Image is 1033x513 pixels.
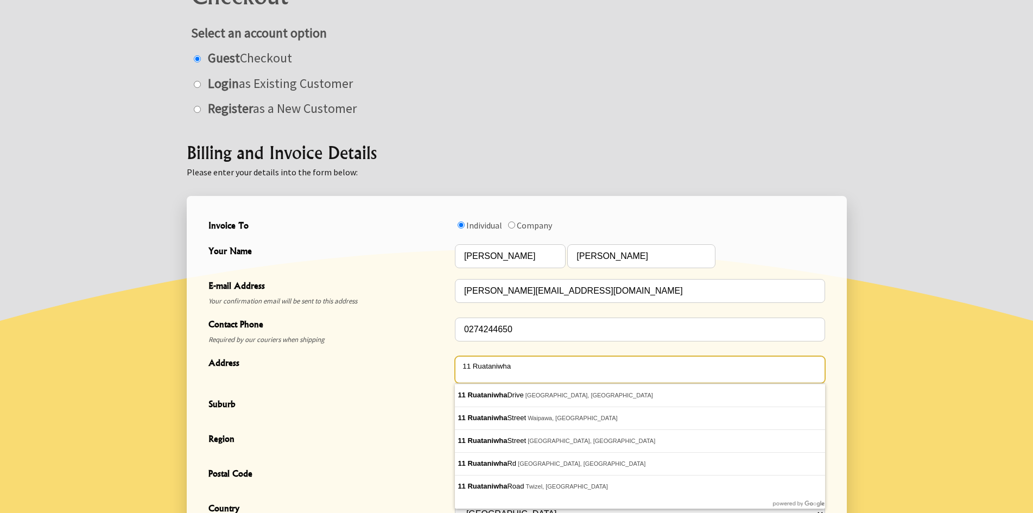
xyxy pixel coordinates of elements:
span: 11 [458,391,465,399]
p: Please enter your details into the form below: [187,166,847,179]
span: Ruataniwha [467,436,507,445]
span: Required by our couriers when shipping [208,333,449,346]
span: 11 [458,414,465,422]
span: Address [208,356,449,372]
div: [GEOGRAPHIC_DATA], [GEOGRAPHIC_DATA] [455,384,825,407]
span: Drive [458,391,525,399]
strong: Select an account option [191,24,327,41]
input: E-mail Address [455,279,825,303]
span: Ruataniwha [467,482,507,490]
span: E-mail Address [208,279,449,295]
span: Street [458,414,528,422]
span: 11 [458,436,465,445]
span: Postal Code [208,467,449,483]
span: Ruataniwha [467,391,507,399]
strong: Register [208,100,253,117]
input: Contact Phone [455,318,825,341]
label: as Existing Customer [202,75,353,92]
span: Invoice To [208,219,449,235]
input: Your Name [567,244,715,268]
label: Company [517,220,552,231]
strong: Guest [208,49,240,66]
span: Suburb [208,397,449,413]
label: Individual [466,220,502,231]
span: Street [458,436,528,445]
span: 11 [458,482,465,490]
input: Your Name [455,244,566,268]
span: Your confirmation email will be sent to this address [208,295,449,308]
input: Invoice To [508,221,515,229]
strong: Login [208,75,239,92]
span: Contact Phone [208,318,449,333]
span: 11 [458,459,465,467]
span: Region [208,432,449,448]
div: [GEOGRAPHIC_DATA], [GEOGRAPHIC_DATA] [455,452,825,475]
h2: Billing and Invoice Details [187,140,847,166]
div: Twizel, [GEOGRAPHIC_DATA] [455,475,825,498]
label: Checkout [202,49,292,66]
span: Road [458,482,525,490]
div: [GEOGRAPHIC_DATA], [GEOGRAPHIC_DATA] [455,429,825,452]
input: Invoice To [458,221,465,229]
span: Ruataniwha [467,459,507,467]
span: Rd [458,459,518,467]
span: Ruataniwha [467,414,507,422]
label: as a New Customer [202,100,357,117]
textarea: Address [455,356,825,383]
span: Your Name [208,244,449,260]
div: Waipawa, [GEOGRAPHIC_DATA] [455,407,825,429]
